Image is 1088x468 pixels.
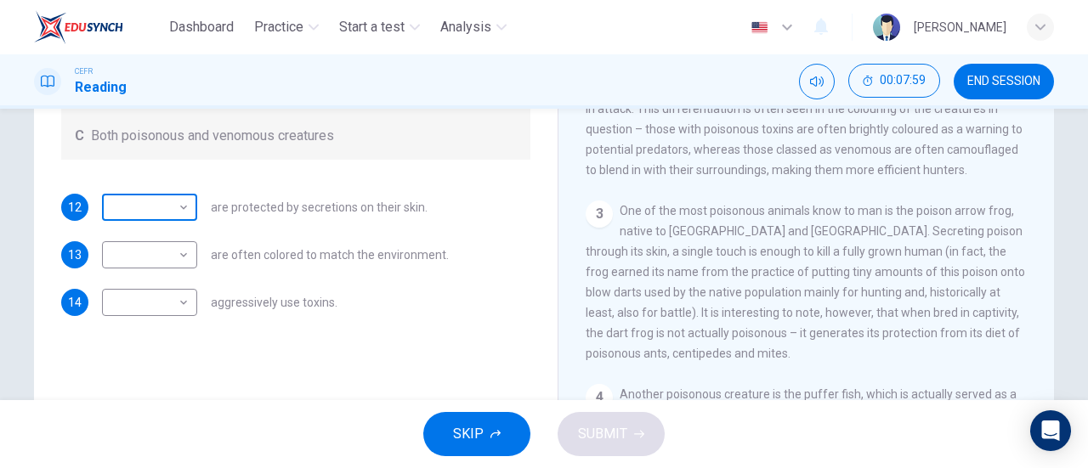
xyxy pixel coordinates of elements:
[433,12,513,42] button: Analysis
[91,126,334,146] span: Both poisonous and venomous creatures
[254,17,303,37] span: Practice
[162,12,241,42] button: Dashboard
[586,204,1025,360] span: One of the most poisonous animals know to man is the poison arrow frog, native to [GEOGRAPHIC_DAT...
[799,64,835,99] div: Mute
[211,249,449,261] span: are often colored to match the environment.
[34,10,162,44] a: EduSynch logo
[914,17,1006,37] div: [PERSON_NAME]
[749,21,770,34] img: en
[332,12,427,42] button: Start a test
[848,64,940,98] button: 00:07:59
[967,75,1040,88] span: END SESSION
[68,249,82,261] span: 13
[75,65,93,77] span: CEFR
[954,64,1054,99] button: END SESSION
[68,201,82,213] span: 12
[848,64,940,99] div: Hide
[169,17,234,37] span: Dashboard
[68,296,82,308] span: 14
[1030,410,1071,451] div: Open Intercom Messenger
[873,14,900,41] img: Profile picture
[247,12,326,42] button: Practice
[211,201,428,213] span: are protected by secretions on their skin.
[75,77,127,98] h1: Reading
[211,296,337,308] span: aggressively use toxins.
[586,200,613,228] div: 3
[423,412,530,456] button: SKIP
[440,17,491,37] span: Analysis
[453,422,484,446] span: SKIP
[34,10,123,44] img: EduSynch logo
[75,126,84,146] span: C
[880,74,926,87] span: 00:07:59
[586,384,613,411] div: 4
[339,17,405,37] span: Start a test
